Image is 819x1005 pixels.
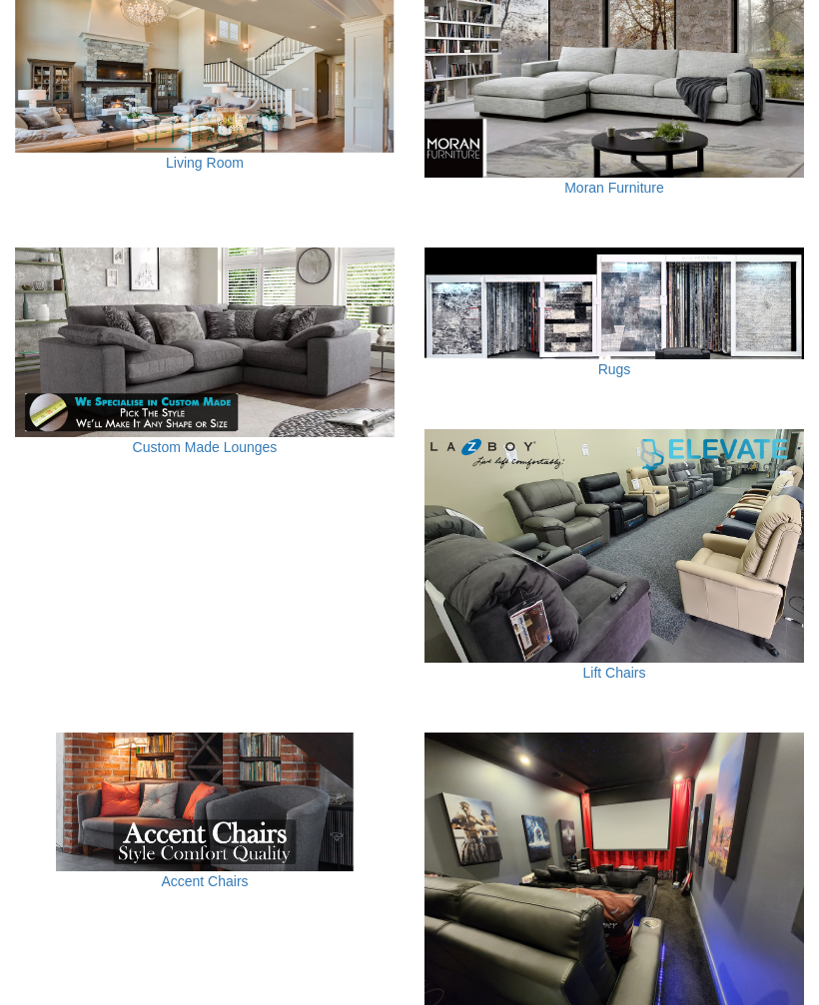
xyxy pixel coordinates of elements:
img: Rugs [424,248,804,358]
a: Living Room [166,155,244,171]
a: Lift Chairs [582,665,645,681]
a: Moran Furniture [564,180,664,196]
a: Rugs [598,361,631,377]
img: Custom Made Lounges [15,248,395,437]
img: Lift Chairs [424,429,804,663]
a: Accent Chairs [161,873,248,889]
img: Accent Chairs [15,733,395,871]
a: Custom Made Lounges [133,439,278,455]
